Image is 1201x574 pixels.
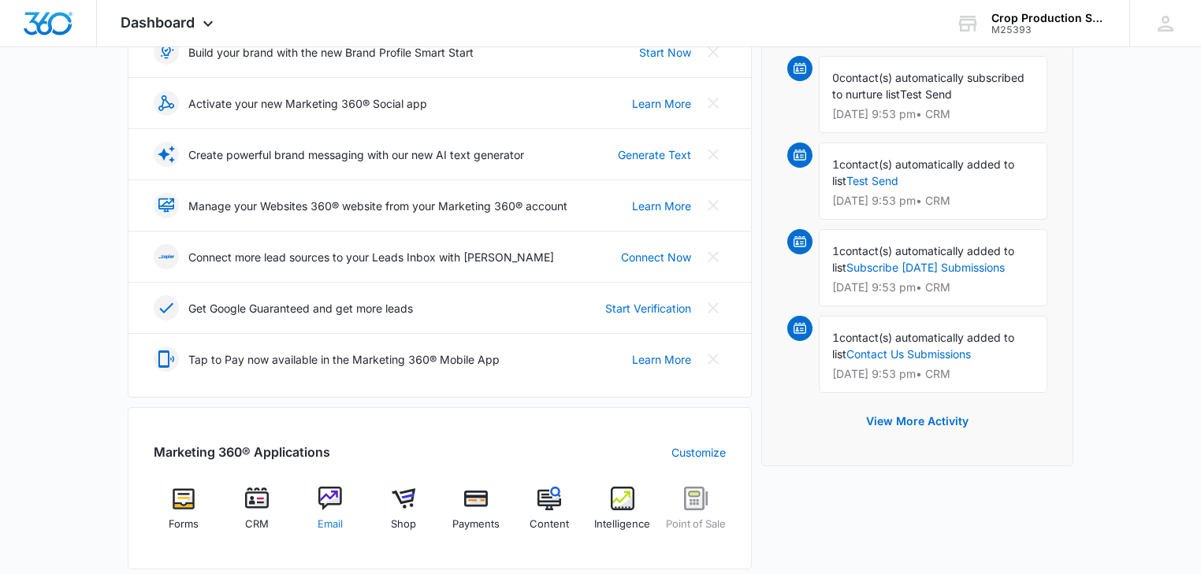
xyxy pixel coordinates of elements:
[832,71,1024,101] span: contact(s) automatically subscribed to nurture list
[701,91,726,116] button: Close
[391,517,416,532] span: Shop
[632,95,691,112] a: Learn More
[121,14,195,31] span: Dashboard
[169,517,199,532] span: Forms
[846,347,971,361] a: Contact Us Submissions
[701,39,726,65] button: Close
[832,195,1034,206] p: [DATE] 9:53 pm • CRM
[605,300,691,317] a: Start Verification
[991,24,1106,35] div: account id
[621,249,691,265] a: Connect Now
[701,193,726,218] button: Close
[373,487,433,543] a: Shop
[666,517,726,532] span: Point of Sale
[900,87,952,101] span: Test Send
[832,157,1014,187] span: contact(s) automatically added to list
[188,249,554,265] p: Connect more lead sources to your Leads Inbox with [PERSON_NAME]
[632,351,691,368] a: Learn More
[530,517,569,532] span: Content
[701,346,726,372] button: Close
[188,300,413,317] p: Get Google Guaranteed and get more leads
[594,517,650,532] span: Intelligence
[188,44,474,61] p: Build your brand with the new Brand Profile Smart Start
[519,487,580,543] a: Content
[188,95,427,112] p: Activate your new Marketing 360® Social app
[300,487,361,543] a: Email
[188,146,524,163] p: Create powerful brand messaging with our new AI text generator
[632,198,691,214] a: Learn More
[832,368,1034,380] p: [DATE] 9:53 pm • CRM
[154,443,330,461] h2: Marketing 360® Applications
[188,351,500,368] p: Tap to Pay now available in the Marketing 360® Mobile App
[832,331,1014,361] span: contact(s) automatically added to list
[832,282,1034,293] p: [DATE] 9:53 pm • CRM
[850,402,984,440] button: View More Activity
[227,487,288,543] a: CRM
[618,146,691,163] a: Generate Text
[832,71,839,84] span: 0
[245,517,269,532] span: CRM
[701,244,726,269] button: Close
[832,109,1034,120] p: [DATE] 9:53 pm • CRM
[846,261,1005,274] a: Subscribe [DATE] Submissions
[639,44,691,61] a: Start Now
[832,331,839,344] span: 1
[446,487,507,543] a: Payments
[318,517,343,532] span: Email
[832,157,839,171] span: 1
[188,198,567,214] p: Manage your Websites 360® website from your Marketing 360® account
[452,517,500,532] span: Payments
[671,444,726,461] a: Customize
[701,142,726,167] button: Close
[846,174,898,187] a: Test Send
[701,295,726,320] button: Close
[154,487,214,543] a: Forms
[593,487,653,543] a: Intelligence
[665,487,726,543] a: Point of Sale
[991,12,1106,24] div: account name
[832,244,1014,274] span: contact(s) automatically added to list
[832,244,839,257] span: 1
